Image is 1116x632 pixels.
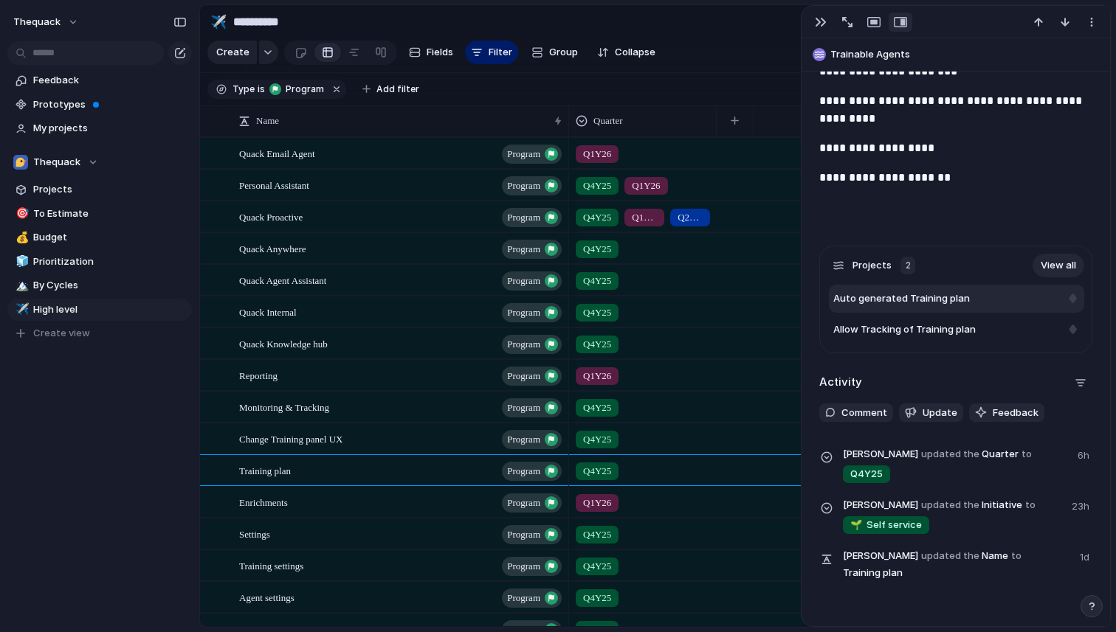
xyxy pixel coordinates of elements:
[593,114,623,128] span: Quarter
[1025,498,1036,513] span: to
[583,242,611,257] span: Q4Y25
[7,117,192,139] a: My projects
[502,240,562,259] button: Program
[502,367,562,386] button: Program
[239,303,297,320] span: Quack Internal
[7,69,192,91] a: Feedback
[33,326,90,341] span: Create view
[583,305,611,320] span: Q4Y25
[7,10,86,34] button: thequack
[258,83,265,96] span: is
[507,461,540,482] span: Program
[33,278,187,293] span: By Cycles
[507,556,540,577] span: Program
[615,45,655,60] span: Collapse
[15,301,26,318] div: ✈️
[376,83,419,96] span: Add filter
[830,47,1103,62] span: Trainable Agents
[819,403,893,423] button: Comment
[1033,254,1084,277] a: View all
[583,337,611,352] span: Q4Y25
[507,366,540,386] span: Program
[507,397,540,418] span: Program
[1011,549,1022,563] span: to
[808,43,1103,66] button: Trainable Agents
[239,335,328,352] span: Quack Knowledge hub
[583,147,611,162] span: Q1Y26
[841,406,887,420] span: Comment
[7,322,192,344] button: Create view
[502,493,562,513] button: Program
[850,518,922,532] span: Self service
[266,81,327,97] button: Program
[524,41,585,64] button: Group
[507,429,540,450] span: Program
[13,278,28,293] button: 🏔️
[833,291,970,306] span: Auto generated Training plan
[33,206,187,221] span: To Estimate
[13,15,61,29] span: thequack
[843,549,918,563] span: [PERSON_NAME]
[583,527,611,542] span: Q4Y25
[33,254,187,269] span: Prioritization
[843,498,918,513] span: [PERSON_NAME]
[549,45,578,60] span: Group
[507,207,540,228] span: Program
[354,79,428,100] button: Add filter
[7,299,192,321] a: ✈️High level
[1072,496,1092,514] span: 23h
[502,525,562,544] button: Program
[207,10,230,34] button: ✈️
[256,114,279,128] span: Name
[255,81,268,97] button: is
[583,464,611,479] span: Q4Y25
[583,496,611,510] span: Q1Y26
[583,400,611,415] span: Q4Y25
[7,226,192,249] a: 💰Budget
[591,41,661,64] button: Collapse
[210,12,227,32] div: ✈️
[583,369,611,383] span: Q1Y26
[1078,445,1092,463] span: 6h
[583,591,611,605] span: Q4Y25
[239,462,291,479] span: Training plan
[850,518,862,530] span: 🌱
[969,403,1044,423] button: Feedback
[852,258,892,273] span: Projects
[502,335,562,354] button: Program
[583,432,611,447] span: Q4Y25
[7,178,192,201] a: Projects
[232,83,255,96] span: Type
[819,374,862,391] h2: Activity
[239,398,329,415] span: Monitoring & Tracking
[583,210,611,225] span: Q4Y25
[239,367,278,383] span: Reporting
[507,302,540,323] span: Program
[507,271,540,291] span: Program
[843,447,918,462] span: [PERSON_NAME]
[33,230,187,245] span: Budget
[33,155,80,170] span: Thequack
[465,41,518,64] button: Filter
[502,303,562,322] button: Program
[899,403,963,423] button: Update
[33,302,187,317] span: High level
[7,203,192,225] a: 🎯To Estimate
[7,274,192,296] a: 🏔️By Cycles
[507,588,540,608] span: Program
[678,210,703,225] span: Q2Y26
[33,121,187,136] span: My projects
[507,239,540,260] span: Program
[15,277,26,294] div: 🏔️
[502,557,562,576] button: Program
[921,498,979,513] span: updated the
[583,559,611,574] span: Q4Y25
[7,251,192,273] div: 🧊Prioritization
[33,73,187,88] span: Feedback
[921,549,979,563] span: updated the
[7,151,192,173] button: Thequack
[239,430,342,447] span: Change Training panel UX
[239,588,294,605] span: Agent settings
